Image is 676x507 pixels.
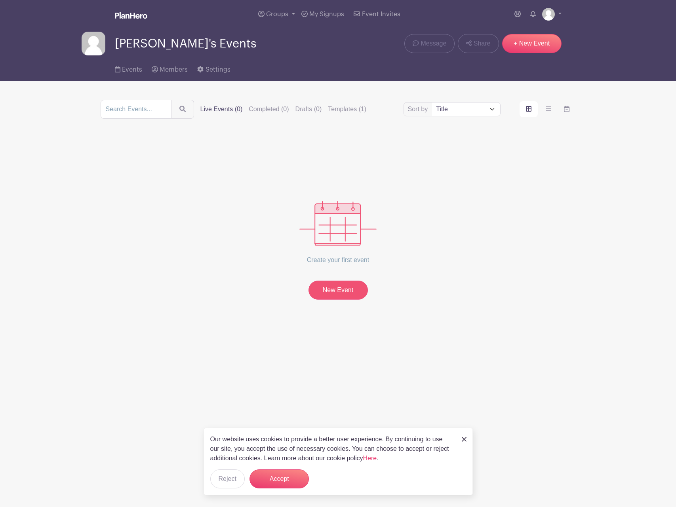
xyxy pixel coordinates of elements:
div: filters [200,104,367,114]
img: close_button-5f87c8562297e5c2d7936805f587ecaba9071eb48480494691a3f1689db116b3.svg [462,437,467,442]
span: Event Invites [362,11,400,17]
button: Reject [210,469,245,488]
a: Here [363,455,377,461]
label: Templates (1) [328,104,366,114]
label: Live Events (0) [200,104,243,114]
p: Our website uses cookies to provide a better user experience. By continuing to use our site, you ... [210,435,453,463]
input: Search Events... [101,100,171,119]
span: Share [474,39,491,48]
span: Members [160,66,188,73]
a: Message [404,34,455,53]
img: logo_white-6c42ec7e38ccf1d336a20a19083b03d10ae64f83f12c07503d8b9e83406b4c7d.svg [115,12,147,19]
span: Groups [266,11,288,17]
a: Members [152,55,188,81]
a: Share [458,34,499,53]
p: Create your first event [299,246,377,274]
span: Message [421,39,446,48]
a: New Event [308,281,368,300]
button: Accept [249,469,309,488]
a: Events [115,55,142,81]
img: default-ce2991bfa6775e67f084385cd625a349d9dcbb7a52a09fb2fda1e96e2d18dcdb.png [542,8,555,21]
a: + New Event [502,34,562,53]
label: Sort by [408,104,430,114]
img: events_empty-56550af544ae17c43cc50f3ebafa394433d06d5f1891c01edc4b5d1d59cfda54.svg [299,201,377,246]
div: order and view [520,101,576,117]
span: Events [122,66,142,73]
img: default-ce2991bfa6775e67f084385cd625a349d9dcbb7a52a09fb2fda1e96e2d18dcdb.png [82,32,105,55]
span: [PERSON_NAME]'s Events [115,37,256,50]
span: Settings [206,66,230,73]
a: Settings [197,55,230,81]
span: My Signups [309,11,344,17]
label: Completed (0) [249,104,289,114]
label: Drafts (0) [295,104,322,114]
